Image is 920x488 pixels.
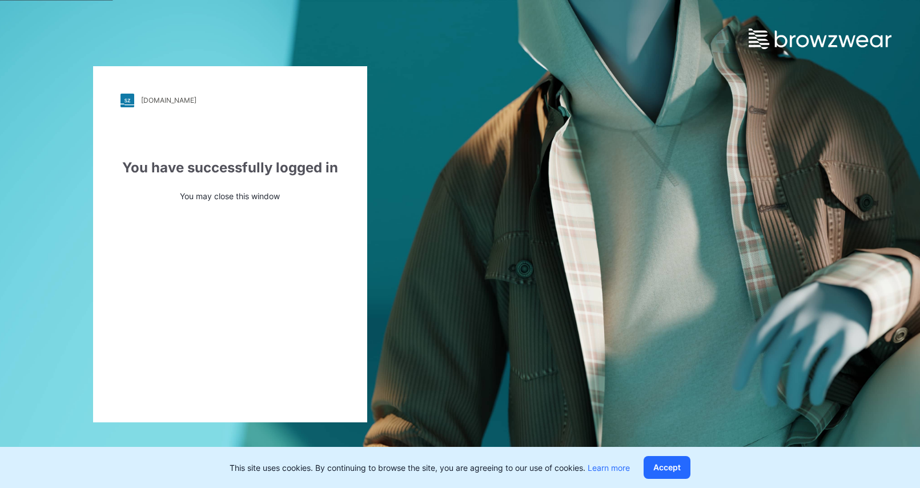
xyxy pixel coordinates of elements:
[120,158,340,178] div: You have successfully logged in
[230,462,630,474] p: This site uses cookies. By continuing to browse the site, you are agreeing to our use of cookies.
[120,190,340,202] p: You may close this window
[749,29,891,49] img: browzwear-logo.e42bd6dac1945053ebaf764b6aa21510.svg
[141,96,196,104] div: [DOMAIN_NAME]
[588,463,630,473] a: Learn more
[120,94,134,107] img: stylezone-logo.562084cfcfab977791bfbf7441f1a819.svg
[644,456,690,479] button: Accept
[120,94,340,107] a: [DOMAIN_NAME]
